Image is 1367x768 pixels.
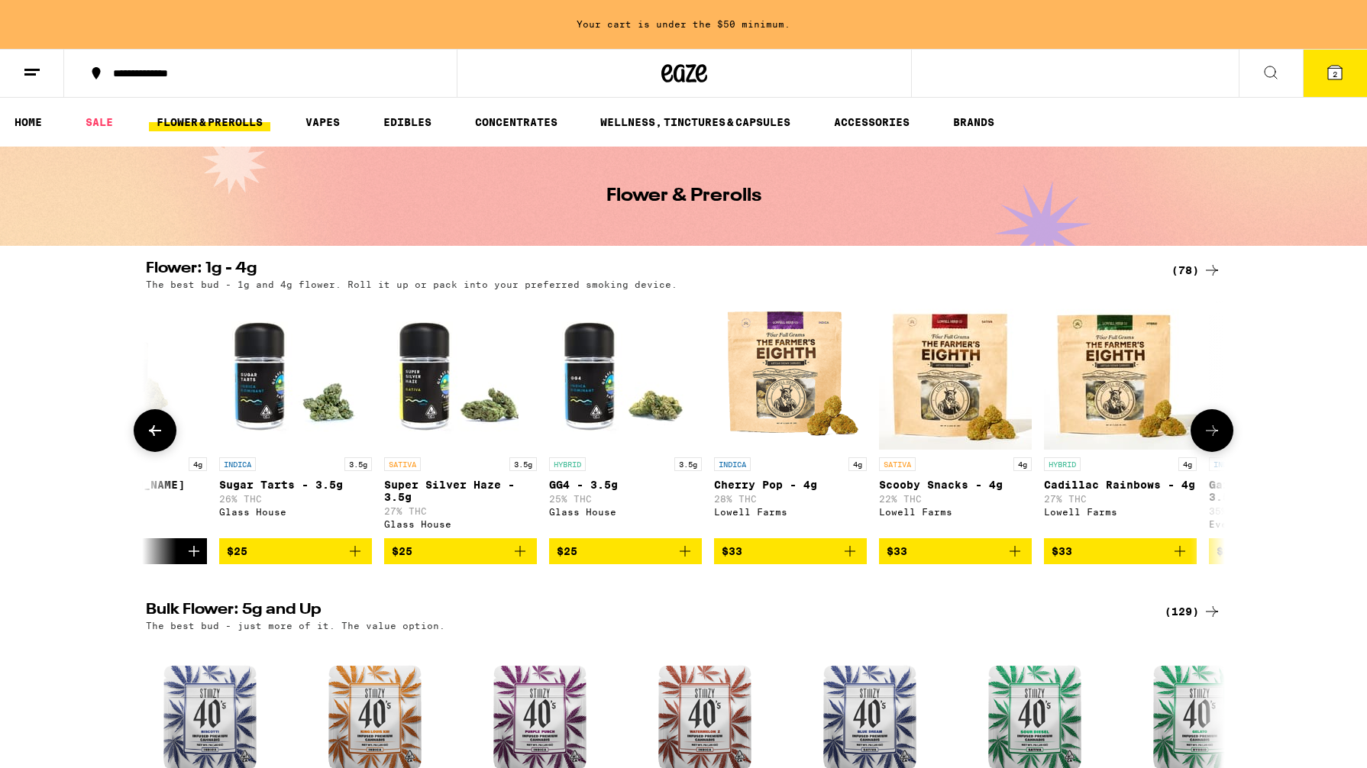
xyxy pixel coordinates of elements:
[181,538,207,564] button: Increment
[1044,494,1197,504] p: 27% THC
[509,457,537,471] p: 3.5g
[549,297,702,538] a: Open page for GG4 - 3.5g from Glass House
[376,113,439,131] a: EDIBLES
[219,479,372,491] p: Sugar Tarts - 3.5g
[879,457,916,471] p: SATIVA
[384,519,537,529] div: Glass House
[1209,519,1362,529] div: Everyday
[219,538,372,564] button: Add to bag
[714,479,867,491] p: Cherry Pop - 4g
[219,494,372,504] p: 26% THC
[714,297,867,538] a: Open page for Cherry Pop - 4g from Lowell Farms
[714,494,867,504] p: 28% THC
[1171,261,1221,279] a: (78)
[227,545,247,557] span: $25
[879,507,1032,517] div: Lowell Farms
[714,297,867,450] img: Lowell Farms - Cherry Pop - 4g
[879,494,1032,504] p: 22% THC
[714,538,867,564] button: Add to bag
[606,187,761,205] h1: Flower & Prerolls
[149,113,270,131] a: FLOWER & PREROLLS
[1044,457,1081,471] p: HYBRID
[384,297,537,538] a: Open page for Super Silver Haze - 3.5g from Glass House
[384,506,537,516] p: 27% THC
[384,538,537,564] button: Add to bag
[1209,506,1362,516] p: 35% THC
[1209,457,1246,471] p: INDICA
[848,457,867,471] p: 4g
[219,507,372,517] div: Glass House
[219,297,372,538] a: Open page for Sugar Tarts - 3.5g from Glass House
[384,479,537,503] p: Super Silver Haze - 3.5g
[1044,297,1197,538] a: Open page for Cadillac Rainbows - 4g from Lowell Farms
[549,507,702,517] div: Glass House
[879,297,1032,538] a: Open page for Scooby Snacks - 4g from Lowell Farms
[1044,479,1197,491] p: Cadillac Rainbows - 4g
[78,113,121,131] a: SALE
[1165,602,1221,621] a: (129)
[945,113,1002,131] a: BRANDS
[344,457,372,471] p: 3.5g
[879,479,1032,491] p: Scooby Snacks - 4g
[7,113,50,131] a: HOME
[9,11,110,23] span: Hi. Need any help?
[146,602,1146,621] h2: Bulk Flower: 5g and Up
[1013,457,1032,471] p: 4g
[674,457,702,471] p: 3.5g
[467,113,565,131] a: CONCENTRATES
[1044,507,1197,517] div: Lowell Farms
[298,113,347,131] a: VAPES
[549,494,702,504] p: 25% THC
[557,545,577,557] span: $25
[1209,297,1362,538] a: Open page for Garlic Dreams Smalls - 3.5g from Everyday
[549,538,702,564] button: Add to bag
[549,297,702,450] img: Glass House - GG4 - 3.5g
[1217,545,1237,557] span: $35
[826,113,917,131] a: ACCESSORIES
[593,113,798,131] a: WELLNESS, TINCTURES & CAPSULES
[1044,297,1197,450] img: Lowell Farms - Cadillac Rainbows - 4g
[1303,50,1367,97] button: 2
[722,545,742,557] span: $33
[384,297,537,450] img: Glass House - Super Silver Haze - 3.5g
[384,457,421,471] p: SATIVA
[392,545,412,557] span: $25
[146,279,677,289] p: The best bud - 1g and 4g flower. Roll it up or pack into your preferred smoking device.
[219,297,372,450] img: Glass House - Sugar Tarts - 3.5g
[887,545,907,557] span: $33
[1209,479,1362,503] p: Garlic Dreams Smalls - 3.5g
[714,457,751,471] p: INDICA
[146,261,1146,279] h2: Flower: 1g - 4g
[1044,538,1197,564] button: Add to bag
[1178,457,1197,471] p: 4g
[219,457,256,471] p: INDICA
[549,457,586,471] p: HYBRID
[879,297,1032,450] img: Lowell Farms - Scooby Snacks - 4g
[1052,545,1072,557] span: $33
[1209,538,1362,564] button: Add to bag
[549,479,702,491] p: GG4 - 3.5g
[146,621,445,631] p: The best bud - just more of it. The value option.
[1209,297,1362,450] img: Everyday - Garlic Dreams Smalls - 3.5g
[1333,69,1337,79] span: 2
[879,538,1032,564] button: Add to bag
[189,457,207,471] p: 4g
[714,507,867,517] div: Lowell Farms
